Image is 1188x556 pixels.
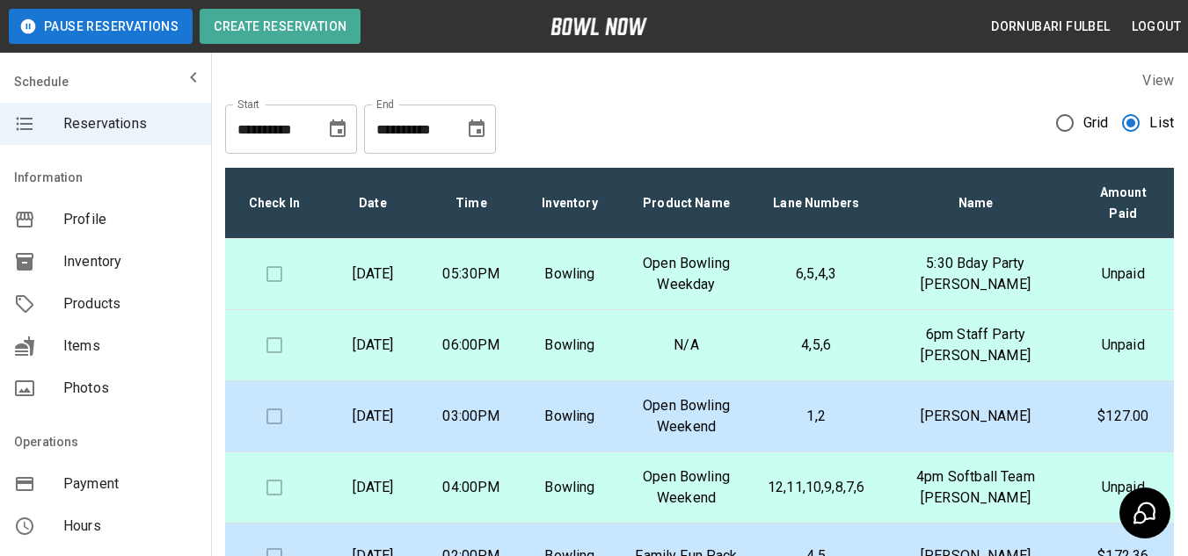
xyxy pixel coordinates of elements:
[633,335,740,356] p: N/A
[63,336,197,357] span: Items
[754,168,878,239] th: Lane Numbers
[1087,477,1161,498] p: Unpaid
[1087,264,1161,285] p: Unpaid
[1073,168,1175,239] th: Amount Paid
[893,253,1058,295] p: 5:30 Bday Party [PERSON_NAME]
[436,477,507,498] p: 04:00PM
[338,335,408,356] p: [DATE]
[320,112,355,147] button: Choose date, selected date is Aug 18, 2025
[633,466,740,509] p: Open Bowling Weekend
[63,293,197,314] span: Products
[893,324,1058,366] p: 6pm Staff Party [PERSON_NAME]
[63,251,197,272] span: Inventory
[633,253,740,295] p: Open Bowling Weekday
[436,264,507,285] p: 05:30PM
[1125,11,1188,43] button: Logout
[1083,112,1109,134] span: Grid
[878,168,1072,239] th: Name
[63,209,197,230] span: Profile
[893,466,1058,509] p: 4pm Softball Team [PERSON_NAME]
[1087,406,1161,427] p: $127.00
[1142,72,1174,89] label: View
[422,168,521,239] th: Time
[436,335,507,356] p: 06:00PM
[535,477,605,498] p: Bowling
[459,112,494,147] button: Choose date, selected date is Sep 18, 2025
[550,18,647,35] img: logo
[1149,112,1174,134] span: List
[535,335,605,356] p: Bowling
[535,406,605,427] p: Bowling
[63,113,197,134] span: Reservations
[225,168,324,239] th: Check In
[436,406,507,427] p: 03:00PM
[768,264,864,285] p: 6,5,4,3
[768,477,864,498] p: 12,11,10,9,8,7,6
[9,9,193,44] button: Pause Reservations
[768,406,864,427] p: 1,2
[633,395,740,437] p: Open Bowling Weekend
[324,168,422,239] th: Date
[893,406,1058,427] p: [PERSON_NAME]
[63,473,197,495] span: Payment
[338,264,408,285] p: [DATE]
[63,516,197,537] span: Hours
[768,335,864,356] p: 4,5,6
[984,11,1117,43] button: Dornubari Fulbel
[63,378,197,399] span: Photos
[200,9,361,44] button: Create Reservation
[535,264,605,285] p: Bowling
[338,406,408,427] p: [DATE]
[619,168,754,239] th: Product Name
[338,477,408,498] p: [DATE]
[521,168,619,239] th: Inventory
[1087,335,1161,356] p: Unpaid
